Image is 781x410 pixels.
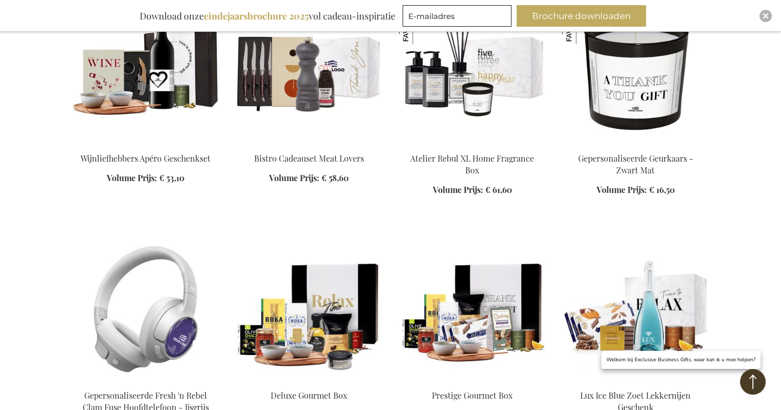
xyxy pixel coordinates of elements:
[433,184,512,196] a: Volume Prijs: € 61,60
[204,10,309,22] b: eindejaarsbrochure 2025
[72,377,219,386] a: Personalised Fresh 'n Rebel Clam Fuse Headphone - Ice Grey
[271,390,347,401] a: Deluxe Gourmet Box
[72,140,219,149] a: Wine Lovers Apéro Gift Set
[236,140,383,149] a: Bistro Cadeauset Meat Lovers
[517,5,646,27] button: Brochure downloaden
[403,5,511,27] input: E-mailadres
[597,184,647,195] span: Volume Prijs:
[759,10,772,22] div: Close
[485,184,512,195] span: € 61,60
[81,153,211,164] a: Wijnliefhebbers Apéro Geschenkset
[107,172,184,184] a: Volume Prijs: € 53,10
[399,140,546,149] a: Atelier Rebul XL Home Fragrance Box Atelier Rebul XL Home Fragrance Box
[562,377,709,386] a: Lux Blue Sweet Delights Gift
[578,153,693,175] a: Gepersonaliseerde Geurkaars - Zwart Mat
[269,172,349,184] a: Volume Prijs: € 58,60
[236,237,383,381] img: ARCA-20055
[236,377,383,386] a: ARCA-20055
[135,5,400,27] div: Download onze vol cadeau-inspiratie
[321,172,349,183] span: € 58,60
[72,237,219,381] img: Personalised Fresh 'n Rebel Clam Fuse Headphone - Ice Grey
[410,153,534,175] a: Atelier Rebul XL Home Fragrance Box
[159,172,184,183] span: € 53,10
[562,237,709,381] img: Lux Blue Sweet Delights Gift
[399,377,546,386] a: Prestige Gourmet Box
[269,172,319,183] span: Volume Prijs:
[562,140,709,149] a: Personalised Scented Candle - Black Matt Gepersonaliseerde Geurkaars - Zwart Mat
[433,184,483,195] span: Volume Prijs:
[432,390,512,401] a: Prestige Gourmet Box
[399,237,546,381] img: Prestige Gourmet Box
[254,153,364,164] a: Bistro Cadeauset Meat Lovers
[403,5,515,30] form: marketing offers and promotions
[107,172,157,183] span: Volume Prijs:
[597,184,675,196] a: Volume Prijs: € 16,50
[649,184,675,195] span: € 16,50
[763,13,769,19] img: Close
